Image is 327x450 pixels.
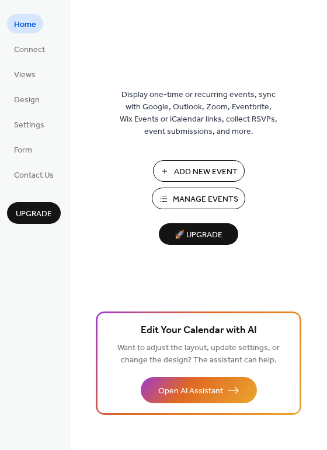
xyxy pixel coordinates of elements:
[7,89,47,109] a: Design
[14,144,32,157] span: Form
[153,160,245,182] button: Add New Event
[14,119,44,131] span: Settings
[141,323,257,339] span: Edit Your Calendar with AI
[14,169,54,182] span: Contact Us
[141,377,257,403] button: Open AI Assistant
[14,69,36,81] span: Views
[7,14,43,33] a: Home
[16,208,52,220] span: Upgrade
[14,44,45,56] span: Connect
[7,165,61,184] a: Contact Us
[173,193,238,206] span: Manage Events
[14,19,36,31] span: Home
[152,188,245,209] button: Manage Events
[7,64,43,84] a: Views
[158,385,223,397] span: Open AI Assistant
[159,223,238,245] button: 🚀 Upgrade
[166,227,231,243] span: 🚀 Upgrade
[7,39,52,58] a: Connect
[120,89,277,138] span: Display one-time or recurring events, sync with Google, Outlook, Zoom, Eventbrite, Wix Events or ...
[174,166,238,178] span: Add New Event
[7,202,61,224] button: Upgrade
[7,115,51,134] a: Settings
[117,340,280,368] span: Want to adjust the layout, update settings, or change the design? The assistant can help.
[14,94,40,106] span: Design
[7,140,39,159] a: Form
